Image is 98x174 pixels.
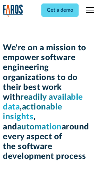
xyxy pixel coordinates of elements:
a: home [3,4,23,17]
span: readily available data [3,93,83,111]
img: Logo of the analytics and reporting company Faros. [3,4,23,17]
span: actionable insights [3,103,62,121]
span: automation [17,123,62,131]
h1: We're on a mission to empower software engineering organizations to do their best work with , , a... [3,43,95,161]
div: menu [82,3,95,18]
a: Get a demo [41,3,79,17]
